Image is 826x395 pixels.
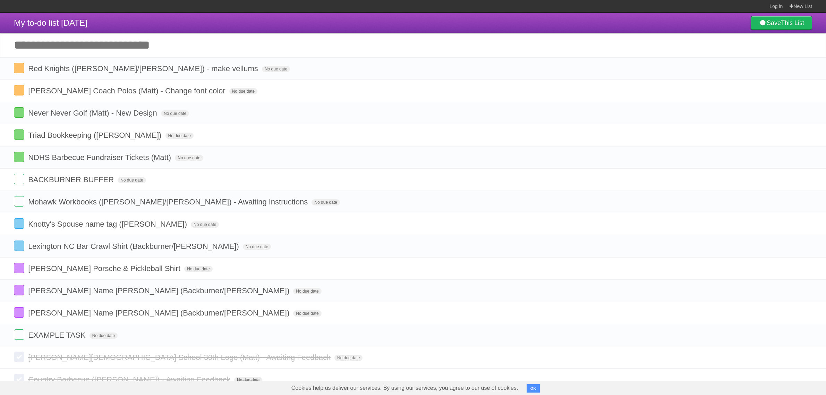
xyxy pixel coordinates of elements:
[262,66,290,72] span: No due date
[293,310,321,317] span: No due date
[14,352,24,362] label: Done
[14,18,87,27] span: My to-do list [DATE]
[14,307,24,318] label: Done
[118,177,146,183] span: No due date
[28,109,159,117] span: Never Never Golf (Matt) - New Design
[28,353,332,362] span: [PERSON_NAME][DEMOGRAPHIC_DATA] School 30th Logo (Matt) - Awaiting Feedback
[14,129,24,140] label: Done
[28,153,173,162] span: NDHS Barbecue Fundraiser Tickets (Matt)
[28,286,291,295] span: [PERSON_NAME] Name [PERSON_NAME] (Backburner/[PERSON_NAME])
[165,133,194,139] span: No due date
[14,329,24,340] label: Done
[14,174,24,184] label: Done
[14,218,24,229] label: Done
[28,264,182,273] span: [PERSON_NAME] Porsche & Pickleball Shirt
[751,16,812,30] a: SaveThis List
[14,63,24,73] label: Done
[293,288,321,294] span: No due date
[14,85,24,95] label: Done
[527,384,540,393] button: OK
[14,263,24,273] label: Done
[14,196,24,207] label: Done
[334,355,363,361] span: No due date
[229,88,257,94] span: No due date
[14,374,24,384] label: Done
[312,199,340,205] span: No due date
[28,64,260,73] span: Red Knights ([PERSON_NAME]/[PERSON_NAME]) - make vellums
[781,19,804,26] b: This List
[234,377,262,383] span: No due date
[284,381,525,395] span: Cookies help us deliver our services. By using our services, you agree to our use of cookies.
[14,107,24,118] label: Done
[28,309,291,317] span: [PERSON_NAME] Name [PERSON_NAME] (Backburner/[PERSON_NAME])
[14,241,24,251] label: Done
[184,266,212,272] span: No due date
[28,220,189,228] span: Knotty's Spouse name tag ([PERSON_NAME])
[28,197,309,206] span: Mohawk Workbooks ([PERSON_NAME]/[PERSON_NAME]) - Awaiting Instructions
[90,333,118,339] span: No due date
[28,331,87,339] span: EXAMPLE TASK
[161,110,189,117] span: No due date
[28,375,232,384] span: Country Barbecue ([PERSON_NAME]) - Awaiting Feedback
[14,285,24,295] label: Done
[243,244,271,250] span: No due date
[28,242,241,251] span: Lexington NC Bar Crawl Shirt (Backburner/[PERSON_NAME])
[14,152,24,162] label: Done
[175,155,203,161] span: No due date
[28,86,227,95] span: [PERSON_NAME] Coach Polos (Matt) - Change font color
[28,175,116,184] span: BACKBURNER BUFFER
[191,221,219,228] span: No due date
[28,131,163,140] span: Triad Bookkeeping ([PERSON_NAME])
